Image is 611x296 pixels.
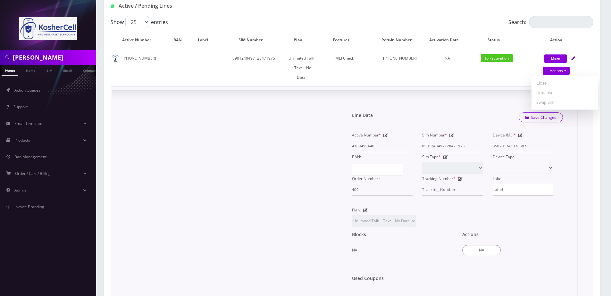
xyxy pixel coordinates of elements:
img: default.png [111,54,119,62]
label: BAN: [352,152,361,162]
span: Products [14,137,30,143]
label: Device IMEI [493,130,516,140]
input: Search in Company [13,51,95,63]
th: Port-In Number: activate to sort column ascending [373,31,426,49]
th: Action: activate to sort column ascending [526,31,593,49]
span: Support [13,104,28,110]
button: More [544,54,567,63]
h1: Line Data [352,113,373,118]
label: Show entries [111,16,168,28]
span: NA [445,55,450,61]
input: Sim Number [422,140,483,152]
th: Plan: activate to sort column ascending [288,31,315,49]
input: Active Number [352,140,413,152]
a: Actions [543,67,570,75]
td: Unlimited Talk + Text + No Data [288,50,315,86]
input: Label [493,184,553,196]
label: Sim Type [422,152,441,162]
td: [PHONE_NUMBER] [111,50,168,86]
th: Label: activate to sort column ascending [193,31,220,49]
input: IMEI [493,140,553,152]
td: 8901240497128471975 [220,50,287,86]
td: [PHONE_NUMBER] [373,50,426,86]
label: Search: [508,16,593,28]
a: Phone [2,65,18,76]
label: Device Type: [493,152,515,162]
button: NA [462,245,501,255]
th: BAN: activate to sort column ascending [169,31,192,49]
h1: Actions [462,232,479,237]
div: Actions [531,76,598,110]
div: NA [352,237,453,255]
label: Order Number : [352,174,380,184]
div: IMEI Check [316,53,373,63]
label: Label [493,174,502,184]
h1: Used Coupons [352,276,384,281]
span: Order / Cart / Billing [15,171,51,176]
span: Invoice Branding [14,204,44,210]
a: Name [23,65,39,75]
a: Save Changes [519,112,563,122]
label: Active Number [352,130,381,140]
span: Admin [14,187,26,193]
a: Close [531,78,598,88]
span: Action Queues [14,87,40,93]
span: Ban Management [14,154,46,160]
a: Unpause [531,88,598,97]
a: Company [80,65,101,75]
th: Activation Date: activate to sort column ascending [427,31,468,49]
span: Email Template [14,121,42,126]
th: SIM Number: activate to sort column ascending [220,31,287,49]
span: for-activation [481,54,513,62]
img: KosherCell [19,17,77,40]
input: Tracking Number [422,184,483,196]
input: Order Number [352,184,413,196]
h1: Blocks [352,232,366,237]
th: Active Number: activate to sort column ascending [111,31,168,49]
a: SIM [43,65,55,75]
img: Active / Pending Lines [111,4,114,8]
label: Plan: [352,205,361,215]
th: Features: activate to sort column ascending [316,31,373,49]
label: Sim Number [422,130,447,140]
label: Tracking Number [422,174,456,184]
select: Showentries [125,16,149,28]
input: Search: [529,16,593,28]
th: Status: activate to sort column ascending [468,31,525,49]
h1: Active / Pending Lines [111,3,265,9]
a: Email [60,65,75,75]
a: Swap Sim [531,97,598,107]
